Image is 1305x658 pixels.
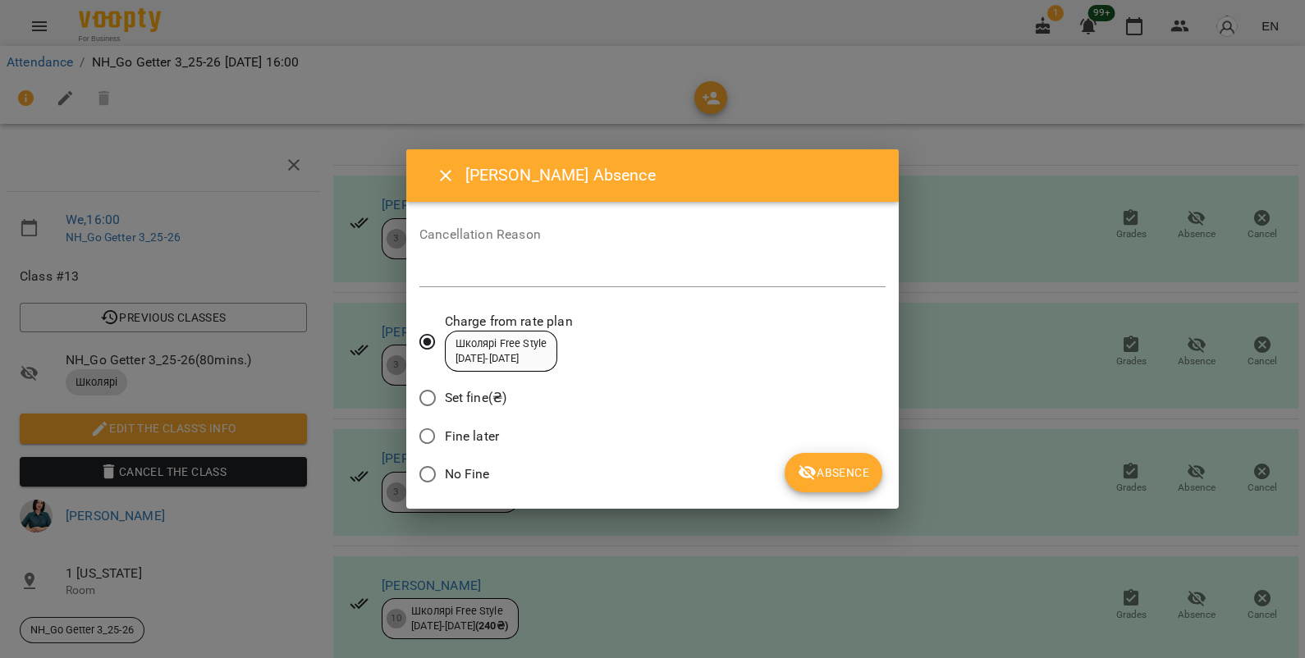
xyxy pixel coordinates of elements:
[445,388,507,408] span: Set fine(₴)
[445,312,573,331] span: Charge from rate plan
[798,463,869,482] span: Absence
[465,162,879,188] h6: [PERSON_NAME] Absence
[445,427,499,446] span: Fine later
[419,228,886,241] label: Cancellation Reason
[445,464,490,484] span: No Fine
[785,453,882,492] button: Absence
[426,156,465,195] button: Close
[456,336,547,367] div: Школярі Free Style [DATE] - [DATE]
